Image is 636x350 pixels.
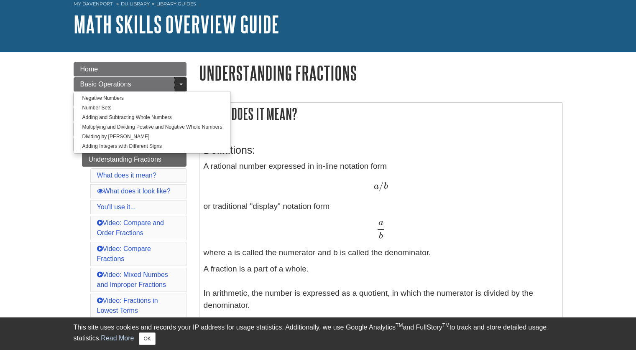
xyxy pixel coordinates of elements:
a: Adding Integers with Different Signs [74,142,231,151]
a: Library Guides [156,1,196,7]
a: Negative Numbers [74,94,231,103]
span: b [379,231,383,241]
h3: Definitions: [204,144,558,156]
p: A rational number expressed in in-line notation form or traditional "display" notation form where... [204,160,558,259]
a: Video: Compare and Order Fractions [97,219,164,236]
a: What does it mean? [97,172,156,179]
span: a [373,182,378,191]
a: What does it look like? [97,188,171,195]
span: Basic Operations [80,81,131,88]
h1: Understanding Fractions [199,62,563,84]
sup: TM [442,322,450,328]
a: Math Skills Overview Guide [74,11,279,37]
a: Multiplying and Dividing Positive and Negative Whole Numbers [74,122,231,132]
span: / [378,180,383,191]
a: Video: Fractions in Lowest Terms [97,297,158,314]
span: b [383,182,388,191]
a: Understanding Fractions [82,152,186,167]
sup: TM [396,322,403,328]
a: DU Library [121,1,150,7]
a: Home [74,62,186,76]
a: Dividing by [PERSON_NAME] [74,132,231,142]
button: Close [139,332,155,345]
span: a [378,218,383,227]
div: This site uses cookies and records your IP address for usage statistics. Additionally, we use Goo... [74,322,563,345]
a: Basic Operations [74,77,186,91]
h2: What does it mean? [199,103,562,125]
span: Home [80,66,98,73]
a: Video: Mixed Numbes and Improper Fractions [97,271,168,288]
a: Read More [101,335,134,342]
a: You'll use it... [97,203,136,211]
a: Video: Compare Fractions [97,245,151,262]
a: Number Sets [74,103,231,113]
a: Adding and Subtracting Whole Numbers [74,113,231,122]
a: My Davenport [74,0,112,8]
